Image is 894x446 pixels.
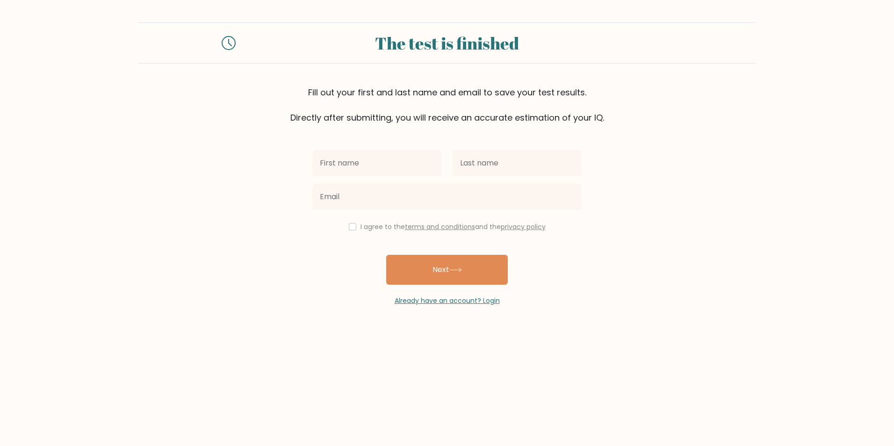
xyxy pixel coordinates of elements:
a: Already have an account? Login [395,296,500,305]
input: First name [312,150,441,176]
input: Email [312,184,582,210]
a: privacy policy [501,222,546,231]
div: Fill out your first and last name and email to save your test results. Directly after submitting,... [138,86,756,124]
div: The test is finished [247,30,647,56]
button: Next [386,255,508,285]
label: I agree to the and the [360,222,546,231]
input: Last name [453,150,582,176]
a: terms and conditions [405,222,475,231]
